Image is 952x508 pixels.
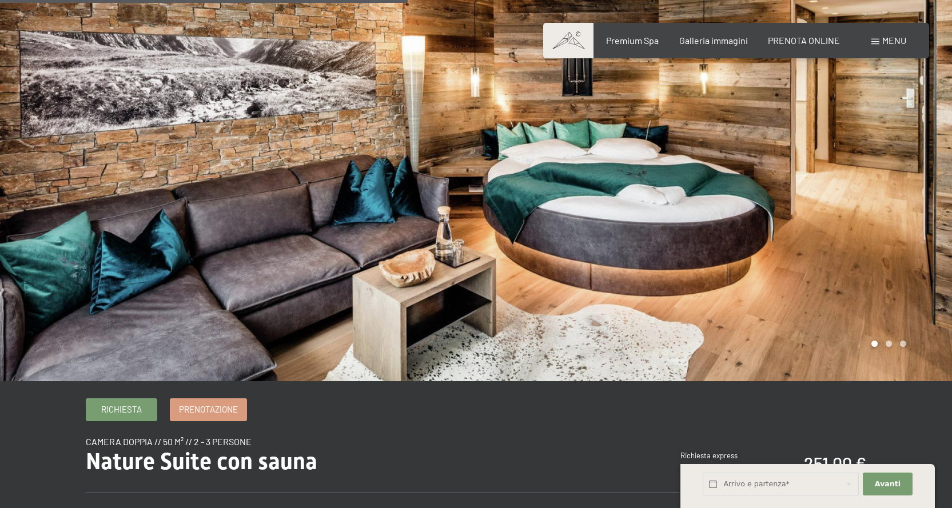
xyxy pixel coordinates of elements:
span: Richiesta express [680,451,738,460]
span: Avanti [875,479,901,489]
a: PRENOTA ONLINE [768,35,840,46]
span: Menu [882,35,906,46]
span: Richiesta [101,403,142,415]
a: Galleria immagini [679,35,748,46]
button: Avanti [863,473,912,496]
span: Prenotazione [179,403,238,415]
span: camera doppia // 50 m² // 2 - 3 persone [86,436,252,447]
a: Richiesta [86,399,157,421]
a: Prenotazione [170,399,246,421]
span: Nature Suite con sauna [86,448,317,475]
a: Premium Spa [606,35,659,46]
